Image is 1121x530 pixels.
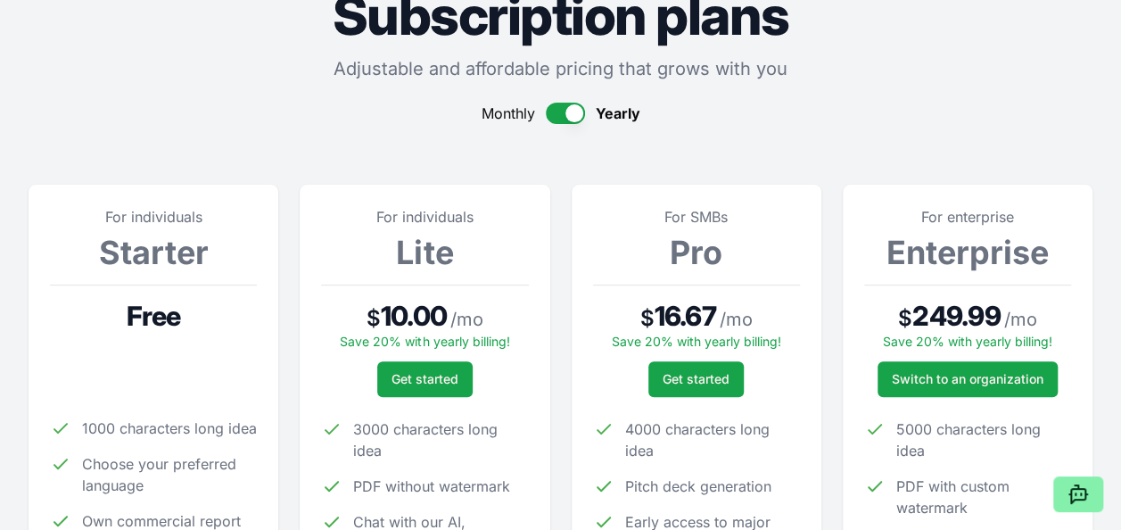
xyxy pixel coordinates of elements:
span: PDF with custom watermark [896,476,1071,518]
span: 1000 characters long idea [82,418,257,439]
span: Choose your preferred language [82,453,257,496]
span: Save 20% with yearly billing! [340,334,509,349]
span: PDF without watermark [353,476,510,497]
span: $ [898,304,912,333]
span: 5000 characters long idea [896,418,1071,461]
span: 3000 characters long idea [353,418,528,461]
h3: Starter [50,235,257,270]
h3: Pro [593,235,800,270]
p: For SMBs [593,206,800,228]
span: Yearly [596,103,640,124]
span: Get started [392,370,458,388]
span: Free [127,300,181,332]
h3: Lite [321,235,528,270]
a: Switch to an organization [878,361,1058,397]
p: For individuals [321,206,528,228]
span: Monthly [482,103,535,124]
span: 249.99 [912,300,1001,332]
span: $ [640,304,655,333]
button: Get started [648,361,744,397]
span: / mo [450,307,483,332]
p: For enterprise [864,206,1071,228]
span: $ [367,304,381,333]
span: / mo [1004,307,1037,332]
span: / mo [720,307,753,332]
span: Get started [663,370,729,388]
span: Pitch deck generation [625,476,771,497]
p: Adjustable and affordable pricing that grows with you [29,56,1092,81]
span: Save 20% with yearly billing! [612,334,781,349]
span: 16.67 [655,300,716,332]
span: Save 20% with yearly billing! [883,334,1052,349]
span: 4000 characters long idea [625,418,800,461]
span: 10.00 [381,300,447,332]
button: Get started [377,361,473,397]
p: For individuals [50,206,257,228]
h3: Enterprise [864,235,1071,270]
